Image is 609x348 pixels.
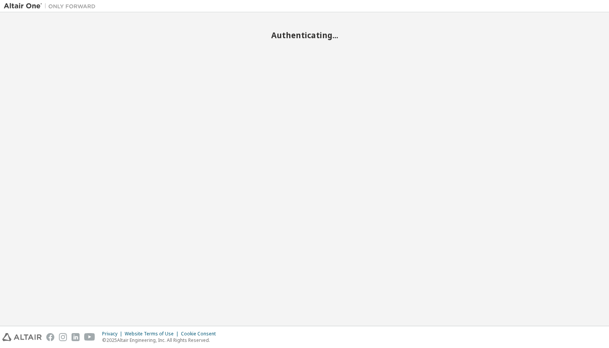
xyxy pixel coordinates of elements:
[59,333,67,341] img: instagram.svg
[102,337,220,343] p: © 2025 Altair Engineering, Inc. All Rights Reserved.
[72,333,80,341] img: linkedin.svg
[46,333,54,341] img: facebook.svg
[84,333,95,341] img: youtube.svg
[102,331,125,337] div: Privacy
[181,331,220,337] div: Cookie Consent
[125,331,181,337] div: Website Terms of Use
[4,30,605,40] h2: Authenticating...
[4,2,99,10] img: Altair One
[2,333,42,341] img: altair_logo.svg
